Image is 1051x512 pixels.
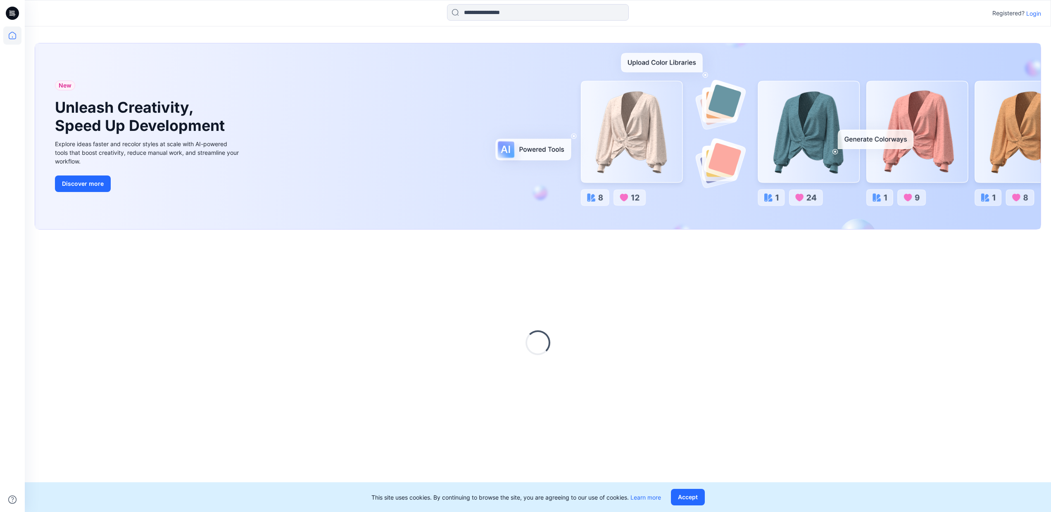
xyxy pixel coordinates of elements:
[55,175,111,192] button: Discover more
[630,494,661,501] a: Learn more
[55,175,241,192] a: Discover more
[371,493,661,502] p: This site uses cookies. By continuing to browse the site, you are agreeing to our use of cookies.
[55,140,241,166] div: Explore ideas faster and recolor styles at scale with AI-powered tools that boost creativity, red...
[671,489,705,505] button: Accept
[1026,9,1041,18] p: Login
[59,81,71,90] span: New
[992,8,1025,18] p: Registered?
[55,99,228,134] h1: Unleash Creativity, Speed Up Development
